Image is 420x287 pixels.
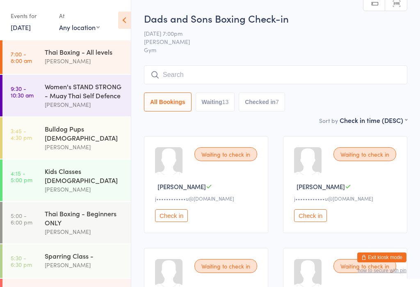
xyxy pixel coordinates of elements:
[239,93,285,111] button: Checked in7
[11,85,34,98] time: 9:30 - 10:30 am
[333,147,396,161] div: Waiting to check in
[2,160,131,201] a: 4:15 -5:00 pmKids Classes [DEMOGRAPHIC_DATA][PERSON_NAME]
[11,127,32,141] time: 3:45 - 4:30 pm
[144,46,407,54] span: Gym
[2,75,131,116] a: 9:30 -10:30 amWomen's STAND STRONG - Muay Thai Self Defence[PERSON_NAME]
[196,93,235,111] button: Waiting13
[45,251,124,260] div: Sparring Class -
[45,227,124,236] div: [PERSON_NAME]
[144,12,407,25] h2: Dads and Sons Boxing Check-in
[144,37,395,46] span: [PERSON_NAME]
[144,29,395,37] span: [DATE] 7:00pm
[297,182,345,191] span: [PERSON_NAME]
[222,99,229,105] div: 13
[59,9,100,23] div: At
[194,259,257,273] div: Waiting to check in
[155,209,188,222] button: Check in
[358,268,406,273] button: how to secure with pin
[194,147,257,161] div: Waiting to check in
[11,9,51,23] div: Events for
[276,99,279,105] div: 7
[155,195,260,202] div: j••••••••••••u@[DOMAIN_NAME]
[2,117,131,159] a: 3:45 -4:30 pmBulldog Pups [DEMOGRAPHIC_DATA][PERSON_NAME]
[294,195,399,202] div: j••••••••••••u@[DOMAIN_NAME]
[11,170,32,183] time: 4:15 - 5:00 pm
[45,47,124,56] div: Thai Boxing - All levels
[45,100,124,109] div: [PERSON_NAME]
[144,93,192,111] button: All Bookings
[2,40,131,74] a: 7:00 -8:00 amThai Boxing - All levels[PERSON_NAME]
[45,209,124,227] div: Thai Boxing - Beginners ONLY
[11,23,31,32] a: [DATE]
[294,209,327,222] button: Check in
[333,259,396,273] div: Waiting to check in
[2,244,131,278] a: 5:30 -6:30 pmSparring Class -[PERSON_NAME]
[11,212,32,225] time: 5:00 - 6:00 pm
[45,56,124,66] div: [PERSON_NAME]
[144,65,407,84] input: Search
[357,252,406,262] button: Exit kiosk mode
[45,185,124,194] div: [PERSON_NAME]
[45,167,124,185] div: Kids Classes [DEMOGRAPHIC_DATA]
[45,142,124,152] div: [PERSON_NAME]
[45,124,124,142] div: Bulldog Pups [DEMOGRAPHIC_DATA]
[157,182,206,191] span: [PERSON_NAME]
[45,82,124,100] div: Women's STAND STRONG - Muay Thai Self Defence
[340,116,407,125] div: Check in time (DESC)
[11,255,32,268] time: 5:30 - 6:30 pm
[59,23,100,32] div: Any location
[2,202,131,243] a: 5:00 -6:00 pmThai Boxing - Beginners ONLY[PERSON_NAME]
[319,116,338,125] label: Sort by
[11,51,32,64] time: 7:00 - 8:00 am
[45,260,124,270] div: [PERSON_NAME]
